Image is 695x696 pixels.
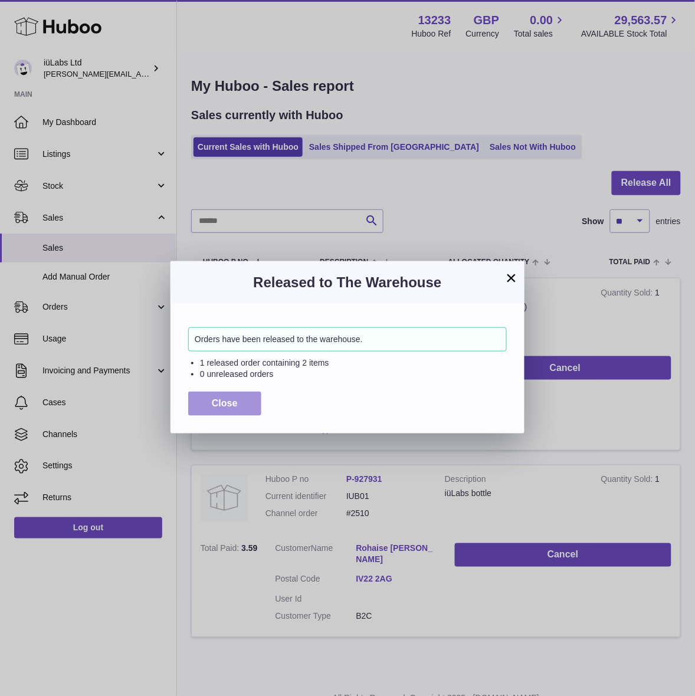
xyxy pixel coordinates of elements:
button: Close [188,392,261,416]
span: Close [212,398,238,408]
li: 1 released order containing 2 items [200,357,507,369]
div: Orders have been released to the warehouse. [188,327,507,352]
li: 0 unreleased orders [200,369,507,380]
h3: Released to The Warehouse [188,273,507,292]
button: × [504,271,519,285]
